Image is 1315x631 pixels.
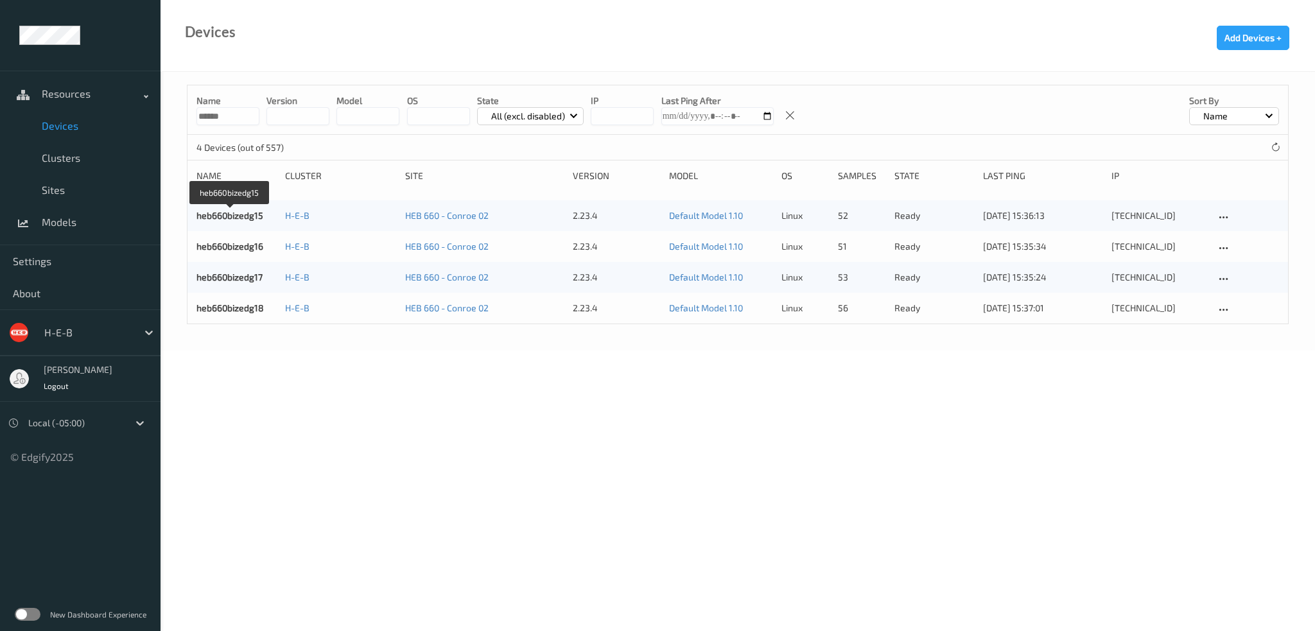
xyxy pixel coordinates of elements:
div: [DATE] 15:37:01 [983,302,1102,315]
p: Name [196,94,259,107]
a: heb660bizedg17 [196,272,263,282]
div: Last Ping [983,169,1102,182]
a: HEB 660 - Conroe 02 [405,241,489,252]
div: Samples [838,169,885,182]
div: [DATE] 15:35:24 [983,271,1102,284]
p: model [336,94,399,107]
a: heb660bizedg15 [196,210,263,221]
a: heb660bizedg18 [196,302,264,313]
div: State [894,169,974,182]
div: Name [196,169,276,182]
a: Default Model 1.10 [669,210,743,221]
div: Devices [185,26,236,39]
div: version [573,169,660,182]
p: linux [781,302,829,315]
div: [DATE] 15:35:34 [983,240,1102,253]
a: HEB 660 - Conroe 02 [405,272,489,282]
div: 53 [838,271,885,284]
a: H-E-B [285,302,309,313]
a: H-E-B [285,241,309,252]
p: linux [781,209,829,222]
a: Default Model 1.10 [669,302,743,313]
p: 4 Devices (out of 557) [196,141,293,154]
p: OS [407,94,470,107]
div: Cluster [285,169,396,182]
a: H-E-B [285,210,309,221]
a: Default Model 1.10 [669,272,743,282]
div: [DATE] 15:36:13 [983,209,1102,222]
a: HEB 660 - Conroe 02 [405,302,489,313]
p: linux [781,240,829,253]
p: Sort by [1189,94,1279,107]
p: linux [781,271,829,284]
div: 52 [838,209,885,222]
div: [TECHNICAL_ID] [1111,302,1206,315]
p: ready [894,271,974,284]
div: [TECHNICAL_ID] [1111,209,1206,222]
div: 51 [838,240,885,253]
div: 2.23.4 [573,302,660,315]
p: version [266,94,329,107]
div: OS [781,169,829,182]
p: ready [894,302,974,315]
div: 56 [838,302,885,315]
div: 2.23.4 [573,271,660,284]
p: Name [1199,110,1232,123]
div: 2.23.4 [573,240,660,253]
div: [TECHNICAL_ID] [1111,240,1206,253]
p: ready [894,209,974,222]
p: ready [894,240,974,253]
a: HEB 660 - Conroe 02 [405,210,489,221]
div: 2.23.4 [573,209,660,222]
p: State [477,94,584,107]
div: Site [405,169,564,182]
div: ip [1111,169,1206,182]
a: heb660bizedg16 [196,241,263,252]
p: Last Ping After [661,94,774,107]
a: Default Model 1.10 [669,241,743,252]
a: H-E-B [285,272,309,282]
div: [TECHNICAL_ID] [1111,271,1206,284]
button: Add Devices + [1217,26,1289,50]
p: All (excl. disabled) [487,110,570,123]
p: IP [591,94,654,107]
div: Model [669,169,772,182]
